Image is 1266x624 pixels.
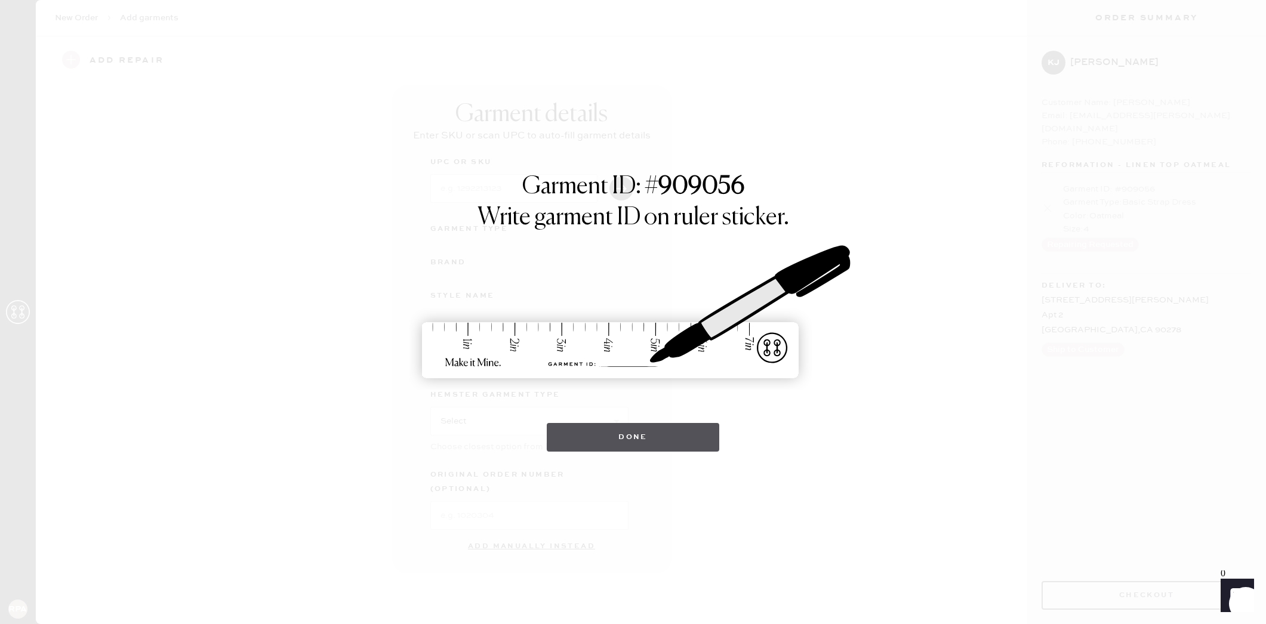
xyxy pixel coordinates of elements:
img: ruler-sticker-sharpie.svg [409,214,857,411]
iframe: Front Chat [1209,570,1261,622]
h1: Write garment ID on ruler sticker. [478,203,789,232]
button: Done [547,423,719,452]
h1: Garment ID: # [522,172,744,203]
strong: 909056 [658,175,744,199]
